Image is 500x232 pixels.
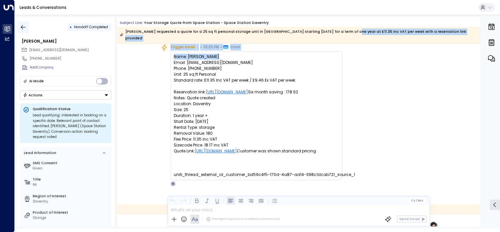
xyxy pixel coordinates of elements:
div: Button group with a nested menu [20,90,111,100]
label: Title [33,177,109,182]
div: AddCompany [30,65,111,70]
div: O [170,181,176,186]
label: SMS Consent [33,161,109,166]
span: stinkybobfire@gmail.com [29,48,89,53]
div: Mr [33,182,109,187]
span: [EMAIL_ADDRESS][DOMAIN_NAME] [29,48,89,52]
button: Actions [20,90,111,100]
span: • [200,44,202,50]
span: • [196,44,198,50]
div: Daventry [33,199,109,204]
div: [PERSON_NAME] [22,38,111,44]
span: Handoff Completed [74,25,108,29]
button: Undo [169,197,177,204]
pre: Name: [PERSON_NAME] Email: [EMAIL_ADDRESS][DOMAIN_NAME] Phone: [PHONE_NUMBER] Unit: 25 sq ft Pers... [174,54,339,178]
div: Actions [23,93,43,97]
a: Leads & Conversations [20,5,66,10]
span: Subject Line: [120,20,143,25]
div: The agent signature is added automatically [206,217,280,222]
div: Lead Information [22,150,56,156]
a: [URL][DOMAIN_NAME] [195,148,237,154]
a: [URL][DOMAIN_NAME] [206,89,248,95]
span: 05:05 PM [203,44,219,50]
span: • [220,44,222,50]
span: Cc Bcc [411,199,423,202]
button: Cc|Bcc [409,198,425,203]
div: [PERSON_NAME] requested a quote for a 25 sq ft personal storage unit in [GEOGRAPHIC_DATA] startin... [120,29,477,42]
div: AI Mode [29,78,44,85]
label: Region of Interest [33,194,109,199]
div: Given [33,166,109,171]
div: Your storage quote from Space Station - Space Station Daventry [144,20,269,26]
label: Product of Interest [33,210,109,215]
span: | [416,199,417,202]
img: profile-logo.png [429,221,438,231]
div: Storage [33,215,109,221]
div: Lead qualifying; interested in booking on a specific date. Relevant point of contact identified: ... [33,113,108,140]
span: Email [230,44,240,50]
button: Redo [179,197,187,204]
div: [PHONE_NUMBER] [30,56,111,61]
div: to [PERSON_NAME] on [DATE] 5:12 pm [117,204,480,215]
p: Qualification Status [33,106,108,111]
div: • [70,23,72,31]
span: Trigger Email [170,44,195,50]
